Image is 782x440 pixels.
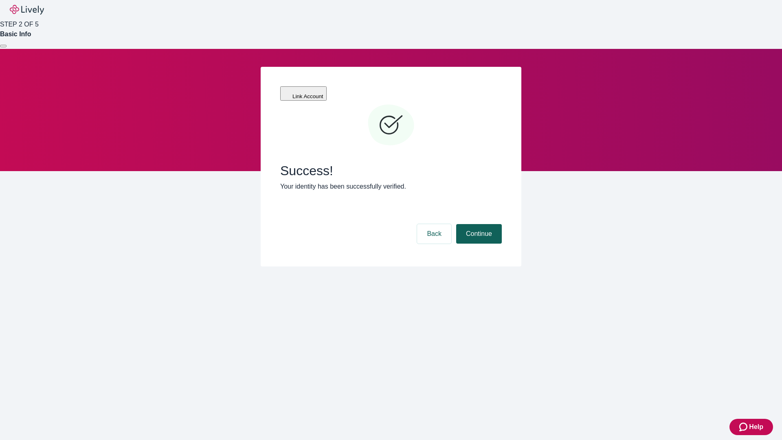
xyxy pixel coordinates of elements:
p: Your identity has been successfully verified. [280,182,502,191]
button: Back [417,224,451,244]
img: Lively [10,5,44,15]
button: Link Account [280,86,327,101]
span: Success! [280,163,502,178]
button: Continue [456,224,502,244]
button: Zendesk support iconHelp [729,419,773,435]
span: Help [749,422,763,432]
svg: Zendesk support icon [739,422,749,432]
svg: Checkmark icon [367,101,415,150]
